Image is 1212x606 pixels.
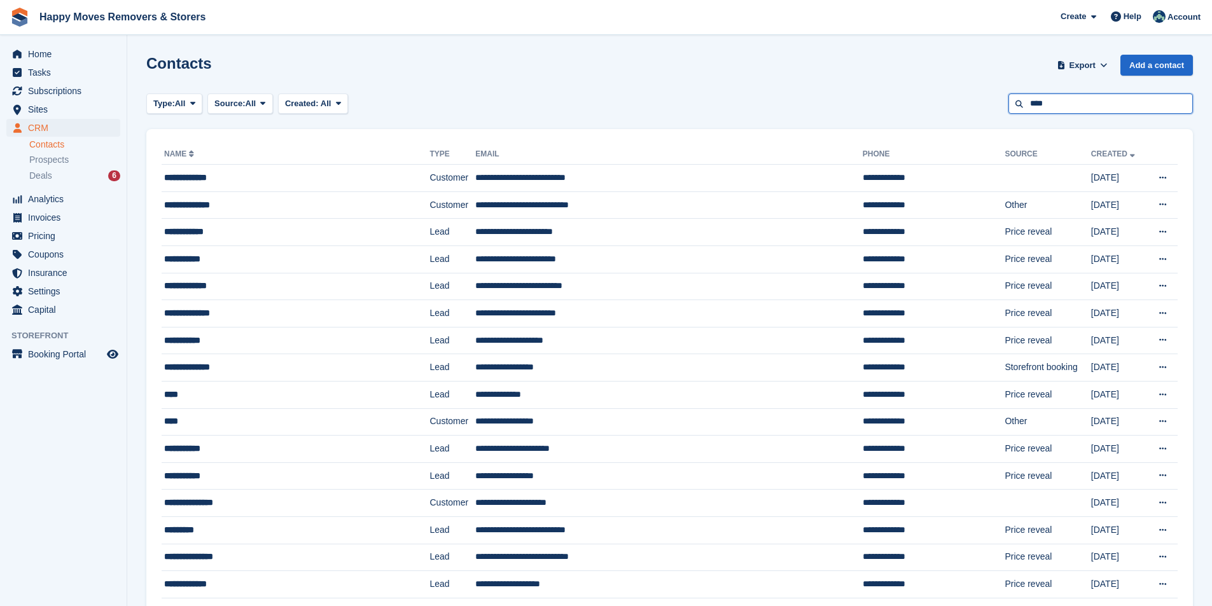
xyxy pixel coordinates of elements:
a: menu [6,119,120,137]
a: Preview store [105,347,120,362]
td: [DATE] [1091,165,1146,192]
a: Name [164,149,197,158]
th: Email [475,144,862,165]
a: Add a contact [1120,55,1193,76]
a: menu [6,209,120,226]
td: [DATE] [1091,436,1146,463]
span: Create [1061,10,1086,23]
th: Source [1005,144,1090,165]
td: [DATE] [1091,490,1146,517]
span: Type: [153,97,175,110]
td: Lead [429,436,475,463]
th: Phone [863,144,1005,165]
span: Prospects [29,154,69,166]
button: Export [1054,55,1110,76]
button: Type: All [146,93,202,114]
a: menu [6,100,120,118]
span: Subscriptions [28,82,104,100]
td: Lead [429,219,475,246]
td: Lead [429,354,475,382]
span: Created: [285,99,319,108]
td: Price reveal [1005,273,1090,300]
td: Price reveal [1005,544,1090,571]
span: CRM [28,119,104,137]
td: [DATE] [1091,245,1146,273]
span: Booking Portal [28,345,104,363]
span: Tasks [28,64,104,81]
td: Price reveal [1005,327,1090,354]
h1: Contacts [146,55,212,72]
button: Source: All [207,93,273,114]
img: Admin [1153,10,1166,23]
span: Invoices [28,209,104,226]
span: Analytics [28,190,104,208]
span: Storefront [11,329,127,342]
td: [DATE] [1091,408,1146,436]
a: menu [6,282,120,300]
span: Deals [29,170,52,182]
td: Customer [429,165,475,192]
a: menu [6,45,120,63]
img: stora-icon-8386f47178a22dfd0bd8f6a31ec36ba5ce8667c1dd55bd0f319d3a0aa187defe.svg [10,8,29,27]
span: Export [1069,59,1096,72]
th: Type [429,144,475,165]
td: [DATE] [1091,273,1146,300]
span: Insurance [28,264,104,282]
td: Customer [429,191,475,219]
td: Price reveal [1005,436,1090,463]
a: Created [1091,149,1138,158]
span: All [321,99,331,108]
span: Source: [214,97,245,110]
span: Home [28,45,104,63]
span: Help [1124,10,1141,23]
a: Happy Moves Removers & Storers [34,6,211,27]
button: Created: All [278,93,348,114]
span: Coupons [28,245,104,263]
td: Price reveal [1005,571,1090,598]
td: [DATE] [1091,462,1146,490]
td: [DATE] [1091,191,1146,219]
td: Price reveal [1005,381,1090,408]
td: Customer [429,408,475,436]
a: menu [6,64,120,81]
td: Lead [429,245,475,273]
td: Price reveal [1005,462,1090,490]
td: [DATE] [1091,571,1146,598]
a: menu [6,82,120,100]
td: Lead [429,544,475,571]
span: Account [1167,11,1201,24]
td: Storefront booking [1005,354,1090,382]
td: Other [1005,191,1090,219]
a: menu [6,301,120,319]
td: [DATE] [1091,219,1146,246]
td: [DATE] [1091,300,1146,327]
a: menu [6,264,120,282]
span: Capital [28,301,104,319]
a: Contacts [29,139,120,151]
span: Settings [28,282,104,300]
td: Price reveal [1005,516,1090,544]
td: Price reveal [1005,300,1090,327]
a: menu [6,190,120,208]
td: Lead [429,327,475,354]
a: Prospects [29,153,120,167]
div: 6 [108,170,120,181]
a: menu [6,227,120,245]
td: Other [1005,408,1090,436]
td: Lead [429,300,475,327]
td: Lead [429,462,475,490]
td: Lead [429,381,475,408]
td: [DATE] [1091,327,1146,354]
span: Sites [28,100,104,118]
td: [DATE] [1091,381,1146,408]
td: Lead [429,516,475,544]
a: menu [6,245,120,263]
td: [DATE] [1091,354,1146,382]
a: Deals 6 [29,169,120,182]
a: menu [6,345,120,363]
td: Price reveal [1005,219,1090,246]
td: Price reveal [1005,245,1090,273]
td: Lead [429,273,475,300]
td: [DATE] [1091,516,1146,544]
span: All [246,97,256,110]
